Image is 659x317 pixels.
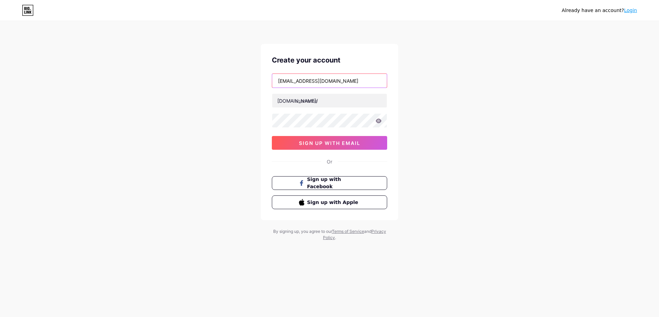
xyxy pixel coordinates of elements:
[272,176,387,190] button: Sign up with Facebook
[272,74,387,88] input: Email
[272,195,387,209] button: Sign up with Apple
[332,229,364,234] a: Terms of Service
[277,97,318,104] div: [DOMAIN_NAME]/
[272,55,387,65] div: Create your account
[327,158,332,165] div: Or
[307,199,360,206] span: Sign up with Apple
[272,136,387,150] button: sign up with email
[307,176,360,190] span: Sign up with Facebook
[272,94,387,107] input: username
[299,140,360,146] span: sign up with email
[562,7,637,14] div: Already have an account?
[271,228,388,241] div: By signing up, you agree to our and .
[624,8,637,13] a: Login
